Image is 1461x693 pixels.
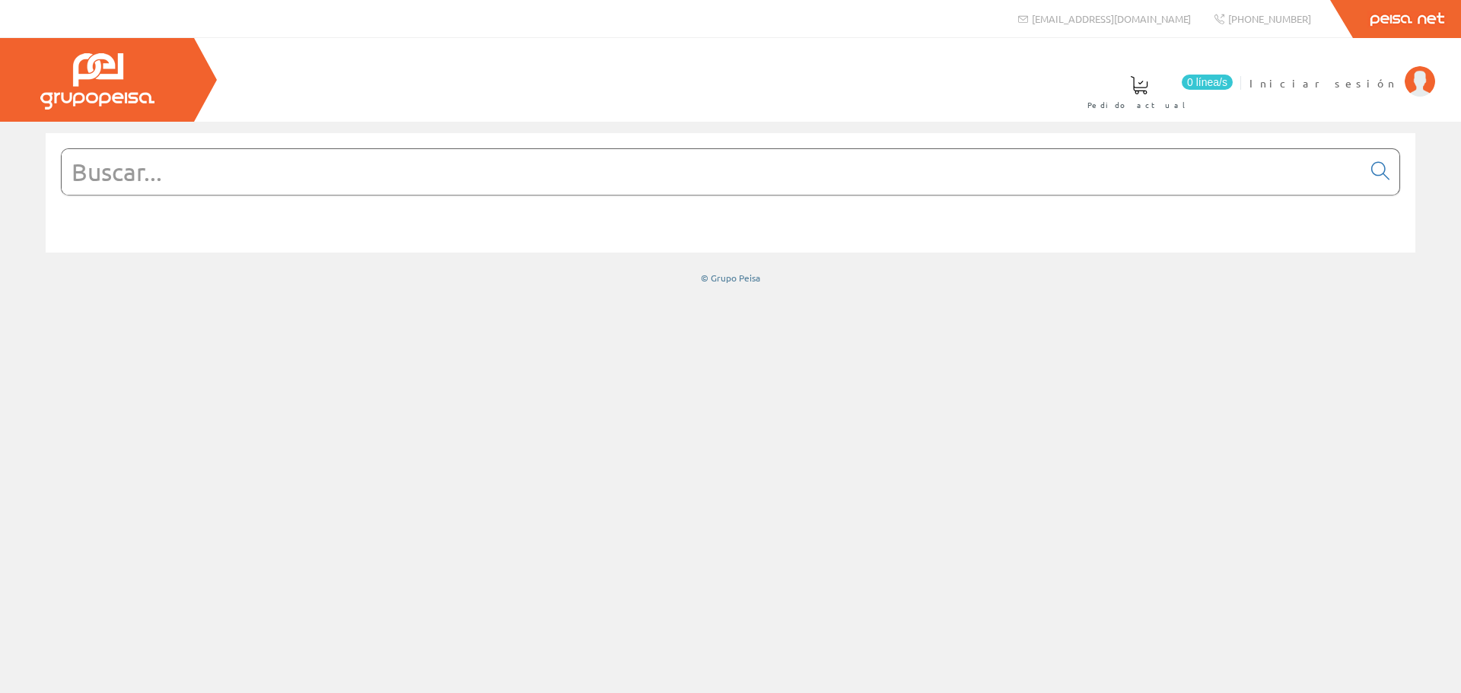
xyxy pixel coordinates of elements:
[46,272,1415,285] div: © Grupo Peisa
[1087,97,1191,113] span: Pedido actual
[1249,63,1435,78] a: Iniciar sesión
[1249,75,1397,91] span: Iniciar sesión
[1182,75,1233,90] span: 0 línea/s
[1228,12,1311,25] span: [PHONE_NUMBER]
[40,53,154,110] img: Grupo Peisa
[62,149,1362,195] input: Buscar...
[1032,12,1191,25] span: [EMAIL_ADDRESS][DOMAIN_NAME]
